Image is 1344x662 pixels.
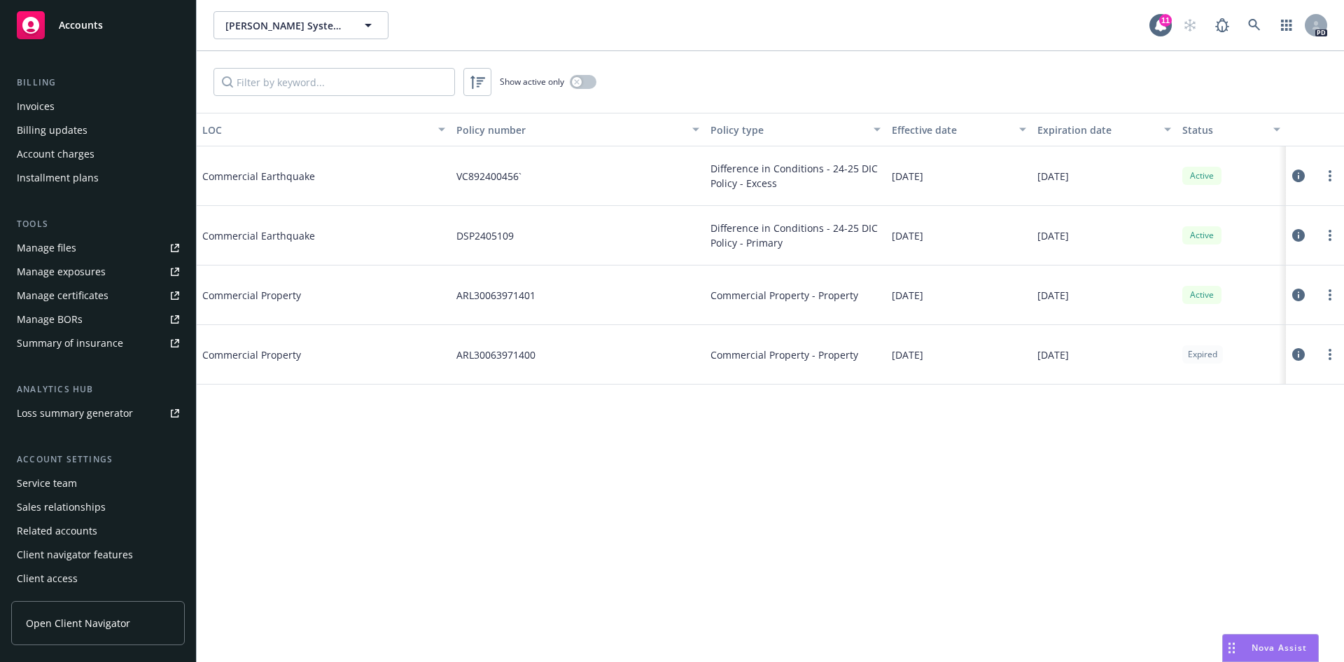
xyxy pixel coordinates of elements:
span: DSP2405109 [456,228,514,243]
span: Accounts [59,20,103,31]
a: more [1322,167,1338,184]
button: Policy number [451,113,705,146]
div: 11 [1159,14,1172,27]
div: Account settings [11,453,185,467]
span: Commercial Earthquake [202,228,412,243]
div: Policy type [710,123,865,137]
button: Policy type [705,113,886,146]
span: [PERSON_NAME] Systems [225,18,346,33]
div: LOC [202,123,430,137]
div: Expiration date [1037,123,1156,137]
span: [DATE] [1037,288,1069,303]
button: Nova Assist [1222,634,1319,662]
div: Sales relationships [17,496,106,518]
span: Expired [1188,348,1217,361]
a: Service team [11,472,185,495]
span: Nova Assist [1252,642,1307,654]
button: Expiration date [1032,113,1177,146]
a: Report a Bug [1208,11,1236,39]
a: Installment plans [11,167,185,189]
a: Loss summary generator [11,402,185,425]
div: Manage certificates [17,284,108,307]
span: Active [1188,170,1216,182]
a: Billing updates [11,119,185,142]
a: Accounts [11,6,185,45]
span: Open Client Navigator [26,616,130,630]
div: Manage exposures [17,261,106,283]
a: Switch app [1273,11,1301,39]
div: Client access [17,567,78,590]
span: ARL30063971400 [456,347,535,362]
a: Search [1240,11,1268,39]
a: Summary of insurance [11,332,185,354]
a: more [1322,227,1338,244]
span: VC892400456` [456,169,521,184]
div: Installment plans [17,167,99,189]
div: Invoices [17,95,55,118]
button: [PERSON_NAME] Systems [213,11,388,39]
span: Commercial Property [202,347,412,362]
div: Billing updates [17,119,87,142]
div: Related accounts [17,520,97,542]
div: Summary of insurance [17,332,123,354]
div: Drag to move [1223,635,1240,661]
div: Tools [11,217,185,231]
div: Policy number [456,123,684,137]
a: Start snowing [1176,11,1204,39]
div: Analytics hub [11,382,185,396]
span: [DATE] [892,347,923,362]
span: Commercial Property - Property [710,347,858,362]
a: Invoices [11,95,185,118]
span: Commercial Property [202,288,412,303]
span: ARL30063971401 [456,288,535,303]
a: Client access [11,567,185,590]
div: Loss summary generator [17,402,133,425]
div: Service team [17,472,77,495]
span: [DATE] [1037,228,1069,243]
a: Manage files [11,237,185,259]
button: LOC [197,113,451,146]
a: Client navigator features [11,544,185,566]
a: Sales relationships [11,496,185,518]
span: [DATE] [1037,347,1069,362]
span: [DATE] [1037,169,1069,184]
div: Account charges [17,143,94,165]
span: Commercial Earthquake [202,169,412,184]
a: more [1322,287,1338,303]
span: [DATE] [892,288,923,303]
div: Billing [11,76,185,90]
div: Status [1182,123,1265,137]
span: Difference in Conditions - 24-25 DIC Policy - Excess [710,161,881,191]
div: Manage files [17,237,76,259]
span: [DATE] [892,169,923,184]
input: Filter by keyword... [213,68,455,96]
button: Status [1177,113,1286,146]
a: more [1322,346,1338,363]
a: Manage BORs [11,308,185,331]
span: Active [1188,229,1216,242]
a: Manage exposures [11,261,185,283]
a: Related accounts [11,520,185,542]
span: Commercial Property - Property [710,288,858,303]
span: [DATE] [892,228,923,243]
a: Account charges [11,143,185,165]
div: Effective date [892,123,1010,137]
div: Manage BORs [17,308,83,331]
button: Effective date [886,113,1031,146]
span: Show active only [500,76,564,88]
span: Active [1188,289,1216,301]
div: Client navigator features [17,544,133,566]
a: Manage certificates [11,284,185,307]
span: Difference in Conditions - 24-25 DIC Policy - Primary [710,221,881,250]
